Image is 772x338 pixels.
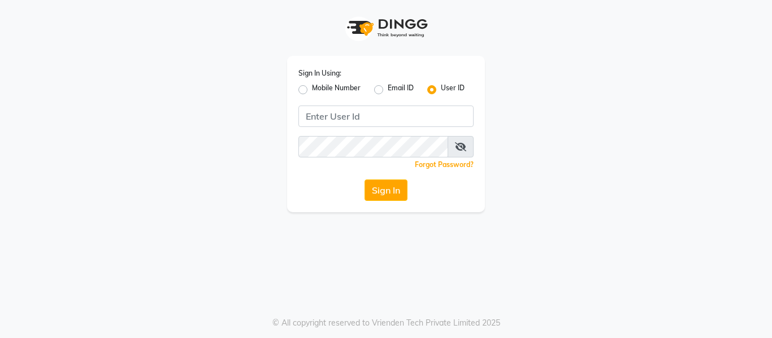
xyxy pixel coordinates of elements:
[365,179,407,201] button: Sign In
[341,11,431,45] img: logo1.svg
[415,160,474,169] a: Forgot Password?
[312,83,361,96] label: Mobile Number
[298,68,341,78] label: Sign In Using:
[298,136,448,157] input: Username
[388,83,414,96] label: Email ID
[441,83,465,96] label: User ID
[298,106,474,127] input: Username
